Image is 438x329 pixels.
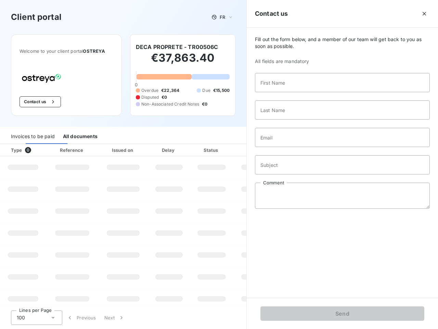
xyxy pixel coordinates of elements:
div: Invoices to be paid [11,130,55,144]
div: Type [7,147,45,154]
div: Delay [150,147,189,154]
span: FR [220,14,225,20]
input: placeholder [255,73,430,92]
div: All documents [63,130,98,144]
div: Status [191,147,232,154]
span: €15,500 [213,87,230,94]
input: placeholder [255,155,430,174]
img: Company logo [20,71,63,85]
span: 0 [135,82,138,87]
span: All fields are mandatory [255,58,430,65]
span: OSTREYA [83,48,105,54]
button: Next [100,310,129,325]
h2: €37,863.40 [136,51,230,72]
span: Fill out the form below, and a member of our team will get back to you as soon as possible. [255,36,430,50]
span: 100 [17,314,25,321]
span: Disputed [141,94,159,100]
h6: DECA PROPRETE - TR00506C [136,43,218,51]
input: placeholder [255,100,430,120]
span: Due [202,87,210,94]
div: Amount [235,147,279,154]
h3: Client portal [11,11,62,23]
button: Contact us [20,96,61,107]
button: Send [260,306,424,321]
span: €0 [202,101,207,107]
span: Non-Associated Credit Notes [141,101,199,107]
h5: Contact us [255,9,288,19]
div: Issued on [100,147,147,154]
div: Reference [60,147,83,153]
span: Welcome to your client portal [20,48,113,54]
span: €22,364 [161,87,179,94]
span: €0 [162,94,167,100]
span: Overdue [141,87,158,94]
input: placeholder [255,128,430,147]
button: Previous [62,310,100,325]
span: 0 [25,147,31,153]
